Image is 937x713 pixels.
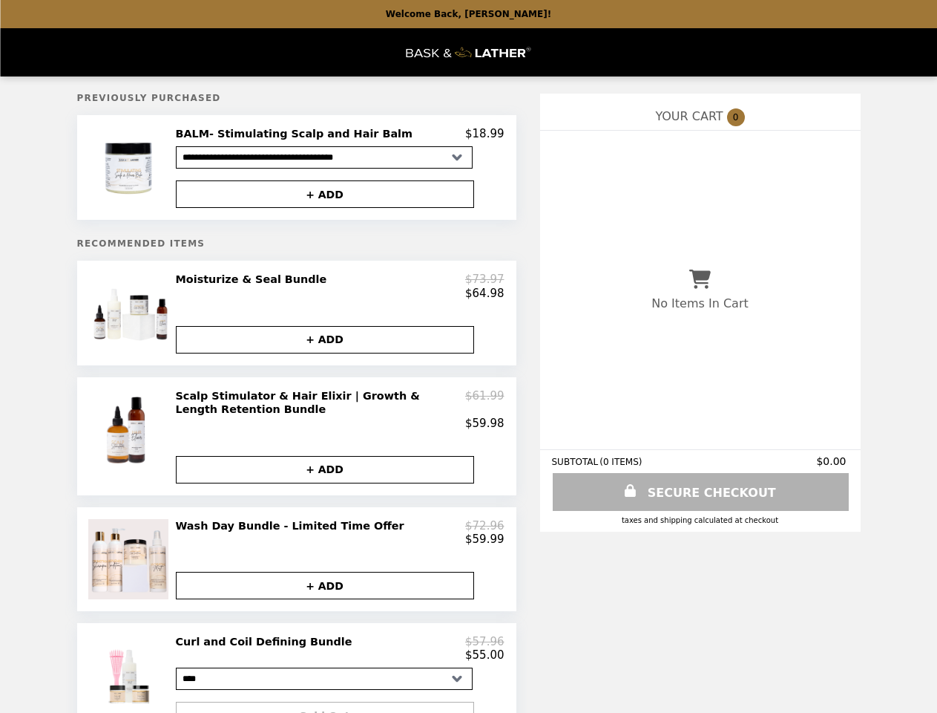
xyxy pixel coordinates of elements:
[465,635,504,648] p: $57.96
[176,180,474,208] button: + ADD
[88,519,172,599] img: Wash Day Bundle - Limited Time Offer
[465,127,504,140] p: $18.99
[176,273,333,286] h2: Moisturize & Seal Bundle
[176,668,473,690] select: Select a product variant
[176,389,466,417] h2: Scalp Stimulator & Hair Elixir | Growth & Length Retention Bundle
[176,146,473,169] select: Select a product variant
[88,273,172,353] img: Moisturize & Seal Bundle
[87,389,174,472] img: Scalp Stimulator & Hair Elixir | Growth & Length Retention Bundle
[176,326,474,354] button: + ADD
[407,37,531,68] img: Brand Logo
[599,457,642,467] span: ( 0 ITEMS )
[386,9,551,19] p: Welcome Back, [PERSON_NAME]!
[655,109,723,123] span: YOUR CART
[77,93,516,103] h5: Previously Purchased
[465,389,504,417] p: $61.99
[176,127,419,140] h2: BALM- Stimulating Scalp and Hair Balm
[176,519,410,533] h2: Wash Day Bundle - Limited Time Offer
[88,127,172,208] img: BALM- Stimulating Scalp and Hair Balm
[465,648,504,662] p: $55.00
[552,457,600,467] span: SUBTOTAL
[77,238,516,249] h5: Recommended Items
[176,635,358,648] h2: Curl and Coil Defining Bundle
[176,456,474,484] button: + ADD
[816,455,848,467] span: $0.00
[465,417,504,430] p: $59.98
[552,516,849,524] div: Taxes and Shipping calculated at checkout
[651,296,748,310] p: No Items In Cart
[727,108,745,126] span: 0
[465,533,504,546] p: $59.99
[465,287,504,300] p: $64.98
[176,572,474,599] button: + ADD
[465,519,504,533] p: $72.96
[465,273,504,286] p: $73.97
